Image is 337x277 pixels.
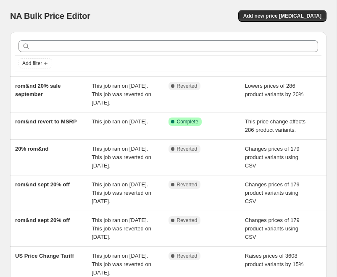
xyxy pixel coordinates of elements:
span: This job ran on [DATE]. This job was reverted on [DATE]. [92,253,151,276]
span: Changes prices of 179 product variants using CSV [245,146,300,169]
span: Reverted [177,146,197,152]
span: Raises prices of 3608 product variants by 15% [245,253,303,267]
span: This job ran on [DATE]. This job was reverted on [DATE]. [92,146,151,169]
span: Complete [177,118,198,125]
span: 20% rom&nd [15,146,48,152]
span: NA Bulk Price Editor [10,11,90,21]
span: rom&nd sept 20% off [15,217,70,223]
span: Reverted [177,217,197,224]
span: This job ran on [DATE]. This job was reverted on [DATE]. [92,181,151,204]
span: This price change affects 286 product variants. [245,118,305,133]
span: Changes prices of 179 product variants using CSV [245,217,300,240]
span: This job ran on [DATE]. This job was reverted on [DATE]. [92,217,151,240]
span: Add new price [MEDICAL_DATA] [243,13,321,19]
span: Reverted [177,181,197,188]
button: Add new price [MEDICAL_DATA] [238,10,326,22]
span: Reverted [177,253,197,259]
span: Reverted [177,83,197,89]
button: Add filter [18,58,52,68]
span: This job ran on [DATE]. This job was reverted on [DATE]. [92,83,151,106]
span: This job ran on [DATE]. [92,118,148,125]
span: Lowers prices of 286 product variants by 20% [245,83,303,97]
span: rom&nd 20% sale september [15,83,61,97]
span: US Price Change Tariff [15,253,74,259]
span: rom&nd revert to MSRP [15,118,77,125]
span: Add filter [22,60,42,67]
span: Changes prices of 179 product variants using CSV [245,181,300,204]
span: rom&nd sept 20% off [15,181,70,188]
